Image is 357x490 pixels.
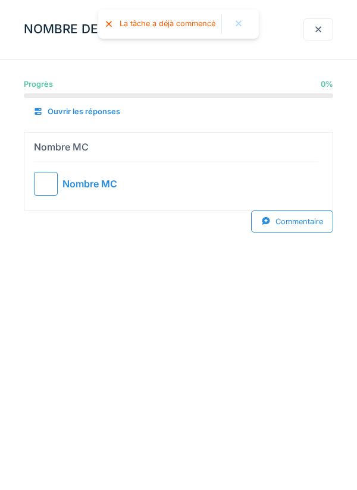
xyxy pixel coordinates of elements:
[62,177,117,191] div: Nombre MC
[34,140,89,154] div: Nombre MC
[24,22,229,37] h3: NOMBRE DE MC [PERSON_NAME]
[24,101,130,122] div: Ouvrir les réponses
[120,19,215,29] div: La tâche a déjà commencé
[29,137,328,205] summary: Nombre MC Nombre MC
[24,93,333,98] progress: 0 %
[251,211,333,233] div: Commentaire
[321,78,333,90] div: 0 %
[24,78,53,90] div: Progrès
